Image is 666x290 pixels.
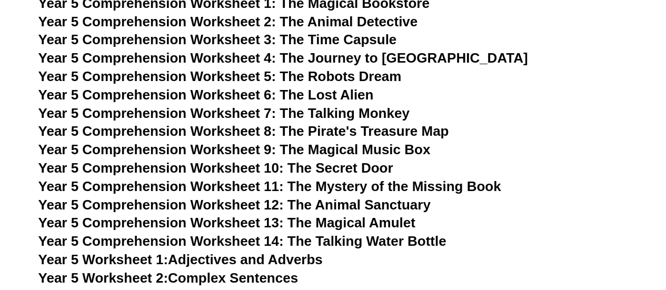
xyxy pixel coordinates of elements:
span: Year 5 Worksheet 1: [38,252,168,267]
iframe: Chat Widget [491,171,666,290]
a: Year 5 Comprehension Worksheet 8: The Pirate's Treasure Map [38,123,449,139]
a: Year 5 Comprehension Worksheet 4: The Journey to [GEOGRAPHIC_DATA] [38,50,528,66]
a: Year 5 Comprehension Worksheet 13: The Magical Amulet [38,215,415,231]
a: Year 5 Worksheet 1:Adjectives and Adverbs [38,252,323,267]
a: Year 5 Comprehension Worksheet 5: The Robots Dream [38,68,402,84]
a: Year 5 Comprehension Worksheet 6: The Lost Alien [38,87,374,103]
a: Year 5 Comprehension Worksheet 2: The Animal Detective [38,14,418,29]
a: Year 5 Comprehension Worksheet 7: The Talking Monkey [38,105,410,121]
a: Year 5 Comprehension Worksheet 9: The Magical Music Box [38,142,431,157]
a: Year 5 Worksheet 2:Complex Sentences [38,270,298,286]
a: Year 5 Comprehension Worksheet 14: The Talking Water Bottle [38,233,446,249]
a: Year 5 Comprehension Worksheet 10: The Secret Door [38,160,393,176]
a: Year 5 Comprehension Worksheet 3: The Time Capsule [38,32,397,47]
span: Year 5 Worksheet 2: [38,270,168,286]
a: Year 5 Comprehension Worksheet 12: The Animal Sanctuary [38,197,431,213]
a: Year 5 Comprehension Worksheet 11: The Mystery of the Missing Book [38,178,501,194]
